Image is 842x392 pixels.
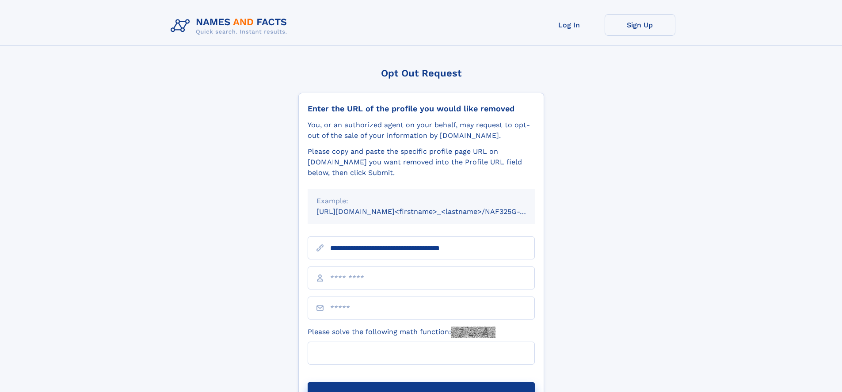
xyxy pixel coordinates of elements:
img: Logo Names and Facts [167,14,294,38]
div: Opt Out Request [298,68,544,79]
label: Please solve the following math function: [308,327,495,338]
div: Enter the URL of the profile you would like removed [308,104,535,114]
div: Please copy and paste the specific profile page URL on [DOMAIN_NAME] you want removed into the Pr... [308,146,535,178]
div: You, or an authorized agent on your behalf, may request to opt-out of the sale of your informatio... [308,120,535,141]
a: Sign Up [605,14,675,36]
div: Example: [316,196,526,206]
a: Log In [534,14,605,36]
small: [URL][DOMAIN_NAME]<firstname>_<lastname>/NAF325G-xxxxxxxx [316,207,552,216]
